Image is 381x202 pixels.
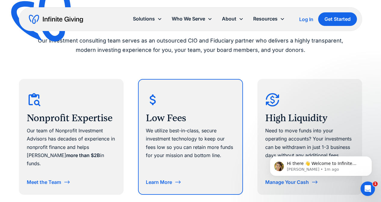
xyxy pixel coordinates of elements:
p: Our investment consulting team serves as an outsourced CIO and Fiduciary partner who delivers a h... [37,36,345,55]
div: Resources [248,12,290,25]
h3: Nonprofit Expertise [27,112,116,125]
div: About [217,12,248,25]
div: Solutions [133,15,155,23]
a: home [29,14,83,24]
a: Log In [299,16,313,23]
iframe: Intercom notifications message [261,144,381,186]
div: Who We Serve [167,12,217,25]
a: Nonprofit ExpertiseOur team of Nonprofit Investment Advisors has decades of experience in nonprof... [19,79,124,195]
div: About [222,15,236,23]
a: Low FeesWe utilize best-in-class, secure investment technology to keep our fees low so you can re... [138,79,243,195]
div: Meet the Team [27,180,61,185]
div: Solutions [128,12,167,25]
a: High LiquidityNeed to move funds into your operating accounts? Your investments can be withdrawn ... [257,79,362,195]
a: Get Started [318,12,357,26]
div: Who We Serve [172,15,205,23]
div: We utilize best-in-class, secure investment technology to keep our fees low so you can retain mor... [146,127,235,159]
div: Resources [253,15,278,23]
div: Log In [299,17,313,22]
div: Learn More [146,180,172,185]
div: Our team of Nonprofit Investment Advisors has decades of experience in nonprofit finance and help... [27,127,116,168]
strong: more than $2B [66,152,100,158]
div: Need to move funds into your operating accounts? Your investments can be withdrawn in just 1-3 bu... [265,127,354,159]
h3: High Liquidity [265,112,354,125]
iframe: Intercom live chat [361,181,375,196]
h3: Low Fees [146,112,235,125]
span: 1 [373,181,378,186]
